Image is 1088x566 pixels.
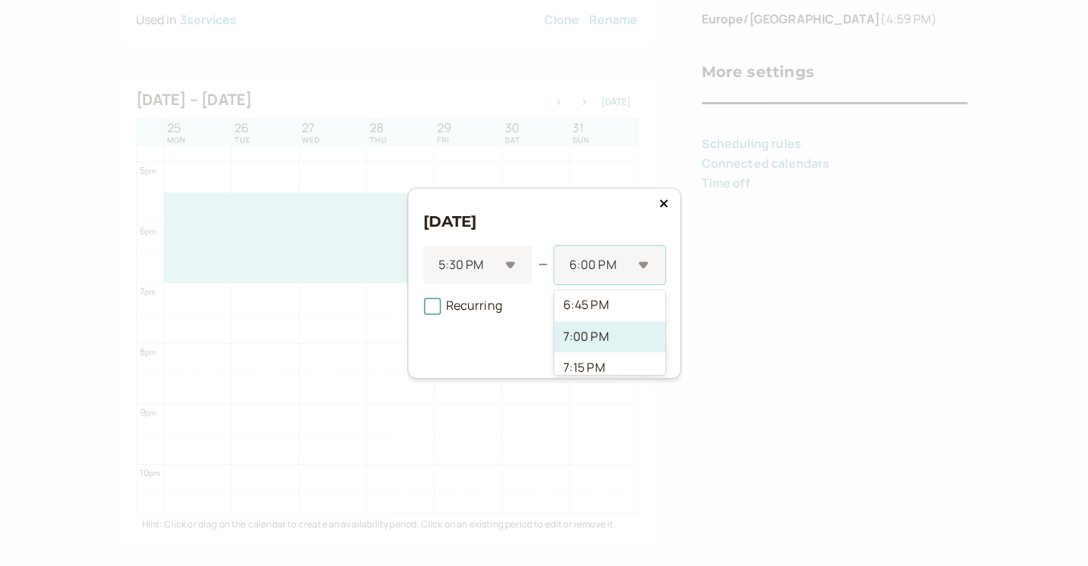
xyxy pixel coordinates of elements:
[1012,493,1088,566] iframe: Chat Widget
[423,209,665,234] h3: [DATE]
[554,353,665,385] div: 7:15 PM
[538,255,547,275] div: —
[554,321,665,353] div: 7:00 PM
[554,289,665,321] div: 6:45 PM
[423,297,502,314] span: Recurring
